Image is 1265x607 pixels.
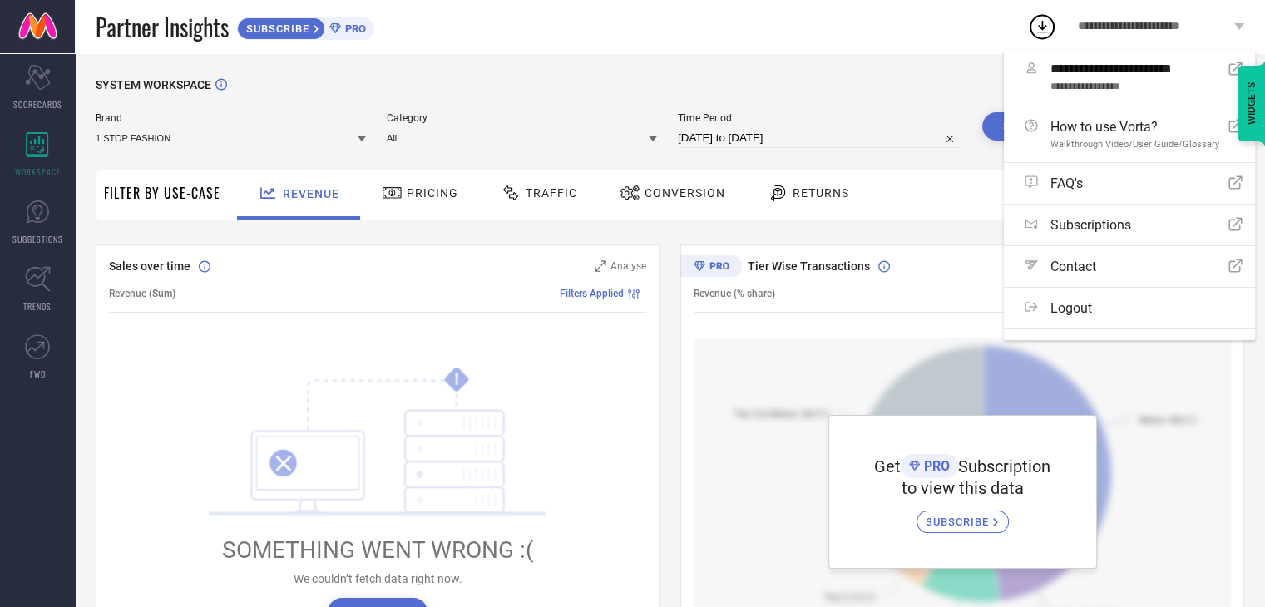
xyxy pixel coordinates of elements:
span: Time Period [678,112,961,124]
a: SUBSCRIBE [917,498,1009,533]
a: Contact [1004,246,1255,287]
span: SUGGESTIONS [12,233,63,245]
input: Select time period [678,128,961,148]
a: FAQ's [1004,163,1255,204]
span: Sales over time [109,259,190,273]
span: Tier Wise Transactions [748,259,870,273]
div: Premium [680,255,742,280]
a: SUBSCRIBEPRO [237,13,374,40]
span: Walkthrough Video/User Guide/Glossary [1050,139,1219,150]
tspan: ! [455,370,459,389]
span: Traffic [526,186,577,200]
span: We couldn’t fetch data right now. [294,572,462,585]
span: Filters Applied [560,288,624,299]
span: | [644,288,646,299]
span: Subscriptions [1050,217,1131,233]
span: Contact [1050,259,1096,274]
span: SOMETHING WENT WRONG :( [222,536,534,564]
span: Brand [96,112,366,124]
a: How to use Vorta?Walkthrough Video/User Guide/Glossary [1004,106,1255,162]
span: PRO [920,458,950,474]
span: TRENDS [23,300,52,313]
span: Pricing [407,186,458,200]
span: WORKSPACE [15,165,61,178]
span: Get [874,456,901,476]
button: Search [982,112,1072,141]
span: FWD [30,368,46,380]
span: SYSTEM WORKSPACE [96,78,211,91]
span: SUBSCRIBE [238,22,314,35]
span: Revenue (Sum) [109,288,175,299]
span: SCORECARDS [13,98,62,111]
div: Open download list [1027,12,1057,42]
span: Revenue (% share) [694,288,775,299]
span: Filter By Use-Case [104,183,220,203]
span: How to use Vorta? [1050,119,1219,135]
span: Conversion [645,186,725,200]
span: FAQ's [1050,175,1083,191]
span: PRO [341,22,366,35]
svg: Zoom [595,260,606,272]
span: Subscription [958,456,1050,476]
span: Returns [793,186,849,200]
span: SUBSCRIBE [926,516,993,528]
span: Analyse [610,260,646,272]
span: Revenue [283,187,339,200]
span: Partner Insights [96,10,229,44]
span: to view this data [902,478,1024,498]
span: Category [387,112,657,124]
a: Subscriptions [1004,205,1255,245]
span: Logout [1050,300,1092,316]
